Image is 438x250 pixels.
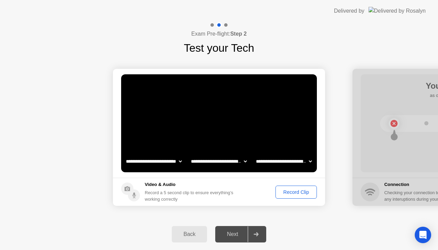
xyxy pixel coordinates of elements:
[334,7,364,15] div: Delivered by
[415,227,431,243] div: Open Intercom Messenger
[215,226,266,242] button: Next
[191,30,247,38] h4: Exam Pre-flight:
[172,226,207,242] button: Back
[369,7,426,15] img: Delivered by Rosalyn
[145,189,236,202] div: Record a 5 second clip to ensure everything’s working correctly
[275,186,317,199] button: Record Clip
[184,40,254,56] h1: Test your Tech
[190,154,248,168] select: Available speakers
[125,154,183,168] select: Available cameras
[278,189,314,195] div: Record Clip
[230,31,247,37] b: Step 2
[255,154,313,168] select: Available microphones
[174,231,205,237] div: Back
[145,181,236,188] h5: Video & Audio
[217,231,248,237] div: Next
